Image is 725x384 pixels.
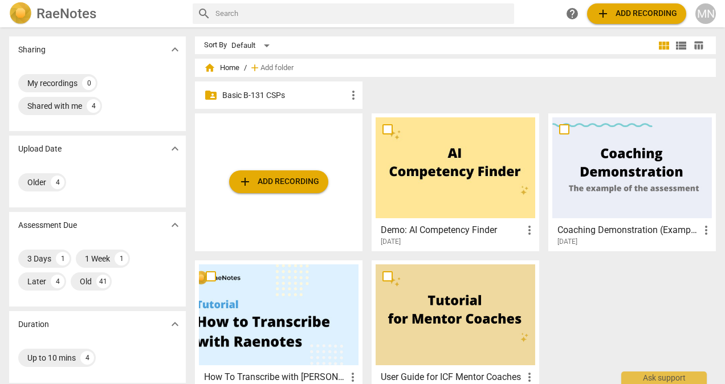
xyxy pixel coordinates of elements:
[699,223,713,237] span: more_vert
[562,3,583,24] a: Help
[552,117,712,246] a: Coaching Demonstration (Example)[DATE]
[204,88,218,102] span: folder_shared
[80,276,92,287] div: Old
[693,40,704,51] span: table_chart
[204,62,239,73] span: Home
[229,170,328,193] button: Upload
[166,140,184,157] button: Show more
[249,62,260,73] span: add
[260,64,294,72] span: Add folder
[96,275,110,288] div: 41
[51,275,64,288] div: 4
[238,175,252,189] span: add
[56,252,70,265] div: 1
[673,37,690,54] button: List view
[565,7,579,21] span: help
[18,318,49,330] p: Duration
[596,7,677,21] span: Add recording
[197,7,211,21] span: search
[27,177,46,188] div: Older
[27,352,76,363] div: Up to 10 mins
[674,39,688,52] span: view_list
[168,218,182,232] span: expand_more
[27,77,78,89] div: My recordings
[18,44,46,56] p: Sharing
[381,237,401,247] span: [DATE]
[204,370,346,384] h3: How To Transcribe with RaeNotes
[27,276,46,287] div: Later
[376,117,535,246] a: Demo: AI Competency Finder[DATE]
[115,252,128,265] div: 1
[87,99,100,113] div: 4
[238,175,319,189] span: Add recording
[690,37,707,54] button: Table view
[231,36,274,55] div: Default
[18,143,62,155] p: Upload Date
[655,37,673,54] button: Tile view
[587,3,686,24] button: Upload
[244,64,247,72] span: /
[51,175,64,189] div: 4
[596,7,610,21] span: add
[168,142,182,156] span: expand_more
[168,43,182,56] span: expand_more
[27,253,51,264] div: 3 Days
[204,41,227,50] div: Sort By
[166,316,184,333] button: Show more
[82,76,96,90] div: 0
[80,351,94,365] div: 4
[204,62,215,73] span: home
[36,6,96,22] h2: RaeNotes
[381,370,523,384] h3: User Guide for ICF Mentor Coaches
[557,223,699,237] h3: Coaching Demonstration (Example)
[621,371,707,384] div: Ask support
[168,317,182,331] span: expand_more
[347,88,360,102] span: more_vert
[557,237,577,247] span: [DATE]
[222,89,347,101] p: Basic B-131 CSPs
[27,100,82,112] div: Shared with me
[85,253,110,264] div: 1 Week
[381,223,523,237] h3: Demo: AI Competency Finder
[166,41,184,58] button: Show more
[523,370,536,384] span: more_vert
[695,3,716,24] button: MN
[9,2,32,25] img: Logo
[346,370,360,384] span: more_vert
[18,219,77,231] p: Assessment Due
[9,2,184,25] a: LogoRaeNotes
[523,223,536,237] span: more_vert
[166,216,184,234] button: Show more
[215,5,510,23] input: Search
[657,39,671,52] span: view_module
